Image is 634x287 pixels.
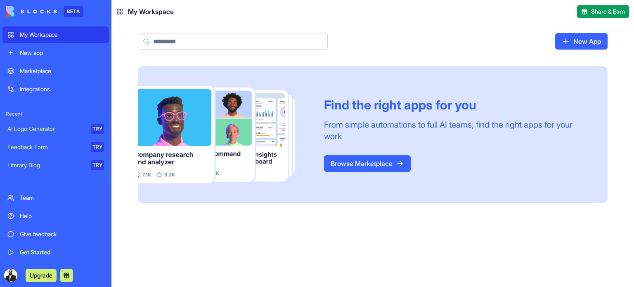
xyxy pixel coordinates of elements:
div: BETA [64,6,83,17]
div: Feedback Form [7,143,85,151]
button: Share & Earn [577,5,629,18]
a: Help [2,208,109,224]
a: Browse Marketplace [324,155,411,172]
img: ACg8ocIjUCoCgHuLxU82bbkJLNtcDwKNmhNPLY6zje-QmkVZAb_UuR4e=s96-c [4,269,17,282]
div: Help [20,212,104,220]
a: Integrations [2,81,109,97]
span: Recent [2,111,109,117]
div: Integrations [20,85,104,93]
a: New app [2,45,109,61]
a: Feedback FormTRY [2,139,109,155]
div: Literary Blog [7,161,85,169]
a: My Workspace [2,26,109,43]
button: Upgrade [26,269,57,282]
div: Give feedback [20,230,104,238]
div: From simple automations to full AI teams, find the right apps for your work [324,119,588,142]
a: Team [2,190,109,206]
div: Find the right apps for you [324,97,588,112]
div: Marketplace [20,67,104,75]
a: Give feedback [2,226,109,242]
a: Literary BlogTRY [2,157,109,173]
div: AI Logo Generator [7,125,85,133]
a: Marketplace [2,63,109,79]
div: TRY [91,124,104,134]
a: Upgrade [26,271,57,279]
div: Get Started [20,248,104,256]
span: Share & Earn [591,7,625,16]
a: Get Started [2,244,109,261]
div: My Workspace [20,31,104,39]
a: BETA [6,6,83,17]
div: Team [20,194,104,202]
img: logo [6,6,57,17]
div: TRY [91,142,104,152]
a: New App [555,33,608,50]
img: Frame_181_egmpey.png [138,86,311,183]
span: My Workspace [128,7,174,17]
div: TRY [91,160,104,170]
div: New app [20,49,104,57]
a: AI Logo GeneratorTRY [2,121,109,137]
